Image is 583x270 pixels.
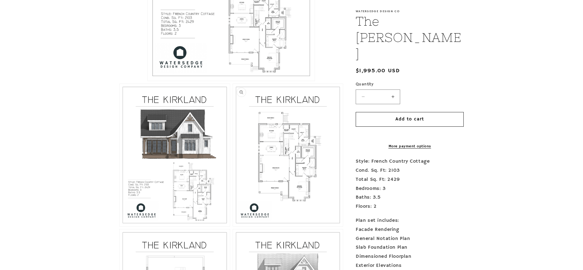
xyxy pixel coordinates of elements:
[356,67,400,75] span: $1,995.00 USD
[356,234,464,243] div: General Notation Plan
[356,157,464,211] p: Style: French Country Cottage Cond. Sq. Ft: 2103 Total Sq. Ft: 2429 Bedrooms: 3 Baths: 3.5 Floors: 2
[356,225,464,234] div: Facade Rendering
[356,216,464,225] div: Plan set includes:
[356,252,464,261] div: Dimensioned Floorplan
[356,144,464,149] a: More payment options
[356,9,464,13] p: Watersedge Design Co
[356,112,464,127] button: Add to cart
[356,13,464,62] h1: The [PERSON_NAME]
[356,243,464,252] div: Slab Foundation Plan
[356,81,464,88] label: Quantity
